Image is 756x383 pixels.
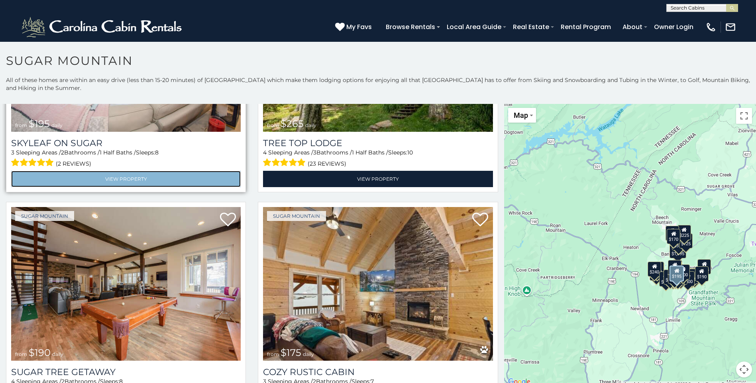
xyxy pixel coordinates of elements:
a: View Property [11,171,241,187]
span: 8 [155,149,159,156]
div: $200 [676,264,690,279]
a: Browse Rentals [382,20,439,34]
div: $190 [695,266,709,281]
div: $195 [670,266,684,281]
div: $375 [668,269,681,284]
span: $265 [281,118,304,129]
img: White-1-2.png [20,15,185,39]
div: Sleeping Areas / Bathrooms / Sleeps: [11,149,241,169]
span: from [267,351,279,357]
div: $170 [667,229,680,244]
a: View Property [263,171,493,187]
a: Add to favorites [472,212,488,229]
span: daily [303,351,314,357]
span: from [15,122,27,128]
div: $190 [668,260,681,275]
span: from [15,351,27,357]
span: 3 [11,149,14,156]
div: $350 [671,270,685,285]
span: Map [514,111,528,119]
span: 1 Half Baths / [352,149,388,156]
a: My Favs [335,22,374,32]
div: $1,095 [670,243,686,258]
img: phone-regular-white.png [705,21,717,33]
span: daily [305,122,316,128]
span: 4 [263,149,267,156]
a: Rental Program [557,20,615,34]
a: Owner Login [650,20,697,34]
div: Sleeping Areas / Bathrooms / Sleeps: [263,149,493,169]
span: daily [51,122,63,128]
span: My Favs [346,22,372,32]
a: Cozy Rustic Cabin from $175 daily [263,207,493,361]
span: $195 [29,118,50,129]
a: Add to favorites [220,212,236,229]
img: mail-regular-white.png [725,21,736,33]
div: $225 [677,225,691,240]
a: About [619,20,646,34]
span: from [267,122,279,128]
span: 10 [407,149,413,156]
div: $345 [688,268,701,283]
a: Skyleaf on Sugar [11,138,241,149]
button: Toggle fullscreen view [736,108,752,124]
div: $500 [681,271,695,286]
div: $375 [664,269,677,284]
div: $240 [648,261,661,276]
span: 3 [313,149,316,156]
a: Tree Top Lodge [263,138,493,149]
div: $650 [659,271,672,286]
span: daily [52,351,63,357]
a: Sugar Mountain [15,211,74,221]
span: 2 [61,149,64,156]
div: $155 [697,259,711,274]
img: Sugar Tree Getaway [11,207,241,361]
a: Cozy Rustic Cabin [263,367,493,377]
div: $125 [679,233,693,248]
span: $190 [29,347,51,358]
span: 1 Half Baths / [100,149,136,156]
span: (2 reviews) [56,158,91,169]
button: Change map style [508,108,536,123]
img: Cozy Rustic Cabin [263,207,493,361]
a: Sugar Tree Getaway [11,367,241,377]
a: Sugar Mountain [267,211,326,221]
a: Sugar Tree Getaway from $190 daily [11,207,241,361]
a: Local Area Guide [443,20,505,34]
span: $175 [281,347,301,358]
a: Real Estate [509,20,553,34]
button: Map camera controls [736,362,752,377]
span: (23 reviews) [308,158,346,169]
div: $350 [672,235,685,250]
div: $195 [685,269,699,284]
div: $240 [666,226,679,241]
div: $355 [650,265,663,280]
